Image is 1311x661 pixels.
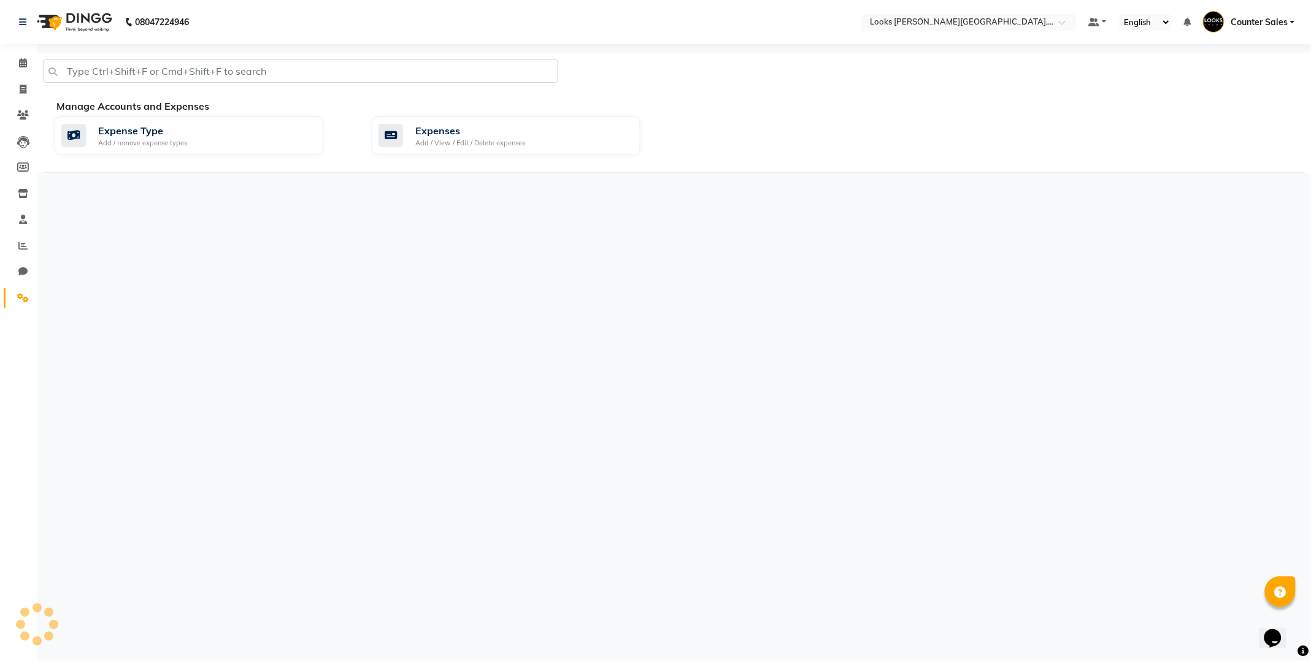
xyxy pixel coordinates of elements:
[415,123,525,138] div: Expenses
[1203,11,1224,32] img: Counter Sales
[31,5,115,39] img: logo
[1259,612,1299,649] iframe: chat widget
[55,117,353,155] a: Expense TypeAdd / remove expense types
[43,59,558,83] input: Type Ctrl+Shift+F or Cmd+Shift+F to search
[135,5,189,39] b: 08047224946
[98,138,187,148] div: Add / remove expense types
[98,123,187,138] div: Expense Type
[372,117,671,155] a: ExpensesAdd / View / Edit / Delete expenses
[415,138,525,148] div: Add / View / Edit / Delete expenses
[1231,16,1288,29] span: Counter Sales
